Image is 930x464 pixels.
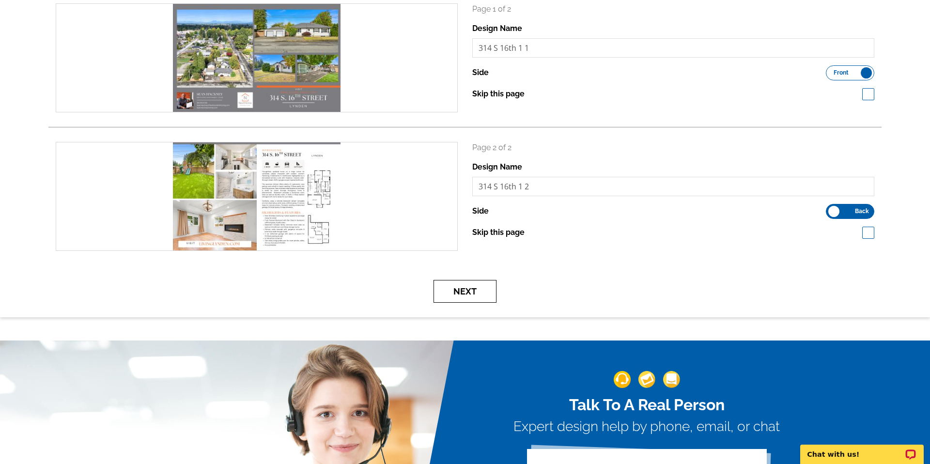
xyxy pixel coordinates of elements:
[472,3,874,15] p: Page 1 of 2
[614,371,631,388] img: support-img-1.png
[472,227,525,238] label: Skip this page
[472,205,489,217] label: Side
[834,70,849,75] span: Front
[855,209,869,214] span: Back
[472,38,874,58] input: File Name
[472,177,874,196] input: File Name
[513,396,780,414] h2: Talk To A Real Person
[513,418,780,435] h3: Expert design help by phone, email, or chat
[663,371,680,388] img: support-img-3_1.png
[472,88,525,100] label: Skip this page
[472,67,489,78] label: Side
[472,142,874,154] p: Page 2 of 2
[794,433,930,464] iframe: LiveChat chat widget
[472,161,522,173] label: Design Name
[472,23,522,34] label: Design Name
[434,280,496,303] button: Next
[638,371,655,388] img: support-img-2.png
